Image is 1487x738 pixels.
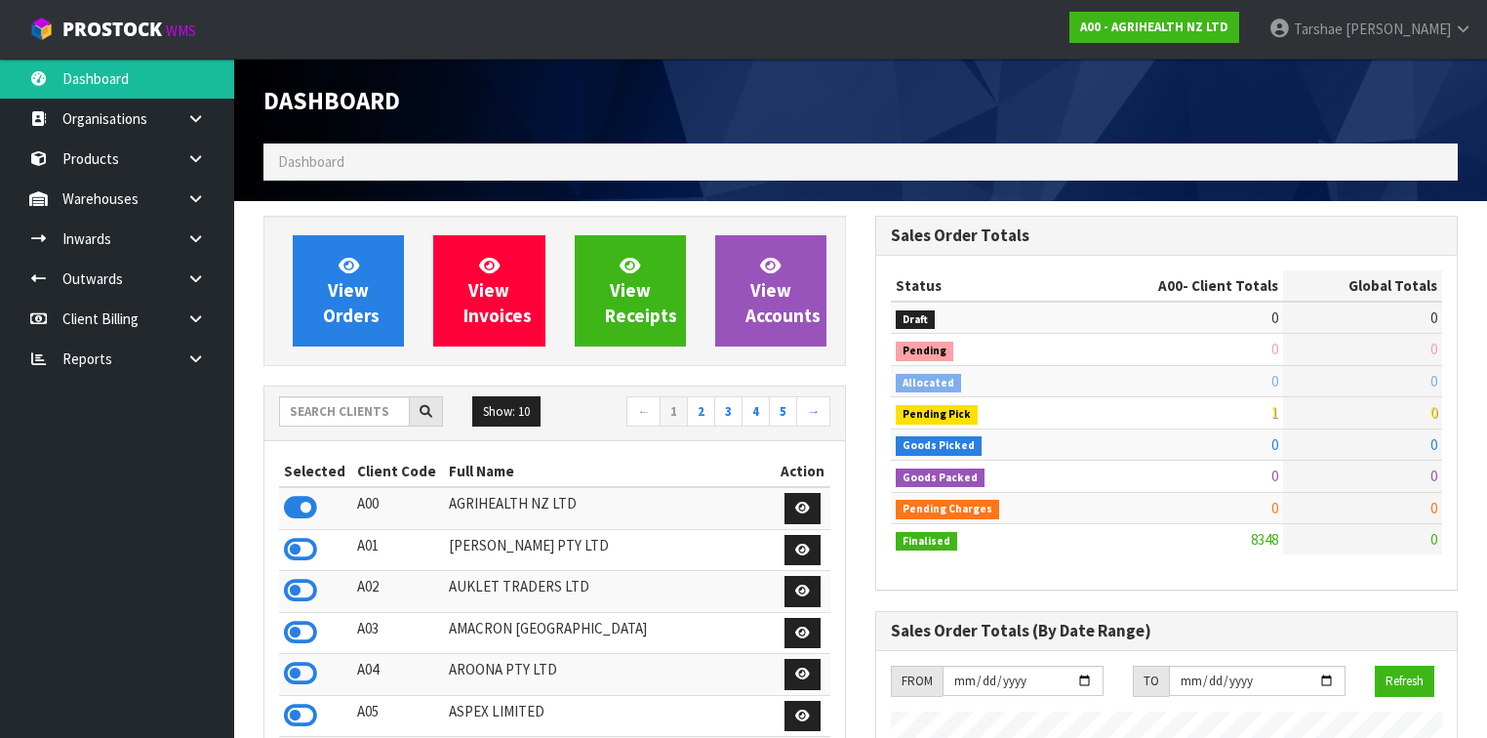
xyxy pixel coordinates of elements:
span: View Orders [323,254,380,327]
a: 1 [660,396,688,428]
span: Draft [896,310,935,330]
span: Tarshae [1294,20,1343,38]
a: ViewOrders [293,235,404,347]
span: 0 [1430,499,1437,517]
a: A00 - AGRIHEALTH NZ LTD [1069,12,1239,43]
th: Client Code [352,456,444,487]
span: ProStock [62,17,162,42]
td: [PERSON_NAME] PTY LTD [444,529,775,571]
td: AROONA PTY LTD [444,654,775,696]
td: A00 [352,487,444,529]
td: A02 [352,571,444,613]
a: 4 [742,396,770,428]
th: Selected [279,456,352,487]
td: AMACRON [GEOGRAPHIC_DATA] [444,612,775,654]
span: View Invoices [463,254,532,327]
span: 0 [1271,499,1278,517]
span: 0 [1430,372,1437,390]
a: ViewInvoices [433,235,544,347]
th: - Client Totals [1073,270,1283,302]
span: Pending Pick [896,405,978,425]
span: View Accounts [745,254,821,327]
span: 0 [1271,467,1278,485]
span: 0 [1271,435,1278,454]
span: Dashboard [263,85,400,116]
span: View Receipts [605,254,677,327]
th: Global Totals [1283,270,1442,302]
th: Action [775,456,830,487]
span: Dashboard [278,152,344,171]
a: 2 [687,396,715,428]
button: Show: 10 [472,396,541,428]
span: 0 [1271,372,1278,390]
td: A03 [352,612,444,654]
span: 0 [1271,340,1278,358]
div: TO [1133,666,1169,697]
span: Pending Charges [896,500,999,519]
span: 0 [1430,435,1437,454]
td: AUKLET TRADERS LTD [444,571,775,613]
span: 0 [1430,467,1437,485]
h3: Sales Order Totals (By Date Range) [891,622,1442,640]
span: 0 [1430,530,1437,549]
td: ASPEX LIMITED [444,695,775,737]
small: WMS [166,21,196,40]
a: → [796,396,830,428]
td: A04 [352,654,444,696]
span: 0 [1430,403,1437,422]
input: Search clients [279,396,410,427]
span: Goods Picked [896,436,982,456]
span: 1 [1271,403,1278,422]
a: ← [626,396,661,428]
span: [PERSON_NAME] [1346,20,1451,38]
nav: Page navigation [569,396,830,430]
span: 8348 [1251,530,1278,549]
td: AGRIHEALTH NZ LTD [444,487,775,529]
span: Goods Packed [896,469,985,488]
td: A05 [352,695,444,737]
div: FROM [891,666,943,697]
span: A00 [1158,276,1183,295]
span: 0 [1271,308,1278,327]
th: Status [891,270,1073,302]
span: Allocated [896,374,961,393]
img: cube-alt.png [29,17,54,41]
a: 3 [714,396,743,428]
a: ViewAccounts [715,235,826,347]
strong: A00 - AGRIHEALTH NZ LTD [1080,19,1228,35]
a: 5 [769,396,797,428]
a: ViewReceipts [575,235,686,347]
td: A01 [352,529,444,571]
th: Full Name [444,456,775,487]
span: 0 [1430,308,1437,327]
h3: Sales Order Totals [891,226,1442,245]
span: 0 [1430,340,1437,358]
button: Refresh [1375,666,1434,697]
span: Pending [896,342,953,361]
span: Finalised [896,532,957,552]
